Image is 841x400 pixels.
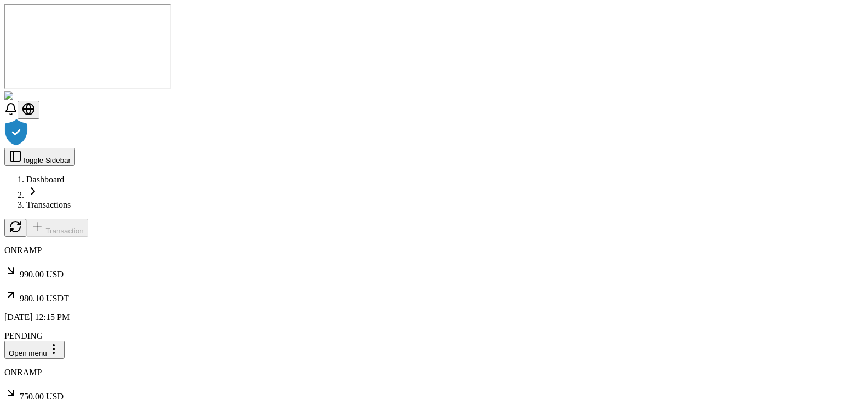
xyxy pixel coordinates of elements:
a: Dashboard [26,175,64,184]
div: PENDING [4,331,837,341]
span: Open menu [9,349,47,357]
p: 990.00 USD [4,264,837,279]
button: Open menu [4,341,65,359]
img: ShieldPay Logo [4,91,70,101]
a: Transactions [26,200,71,209]
p: 980.10 USDT [4,288,837,304]
p: ONRAMP [4,368,837,378]
button: Transaction [26,219,88,237]
p: ONRAMP [4,245,837,255]
nav: breadcrumb [4,175,837,210]
span: Transaction [45,227,83,235]
button: Toggle Sidebar [4,148,75,166]
span: Toggle Sidebar [22,156,71,164]
p: [DATE] 12:15 PM [4,312,837,322]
